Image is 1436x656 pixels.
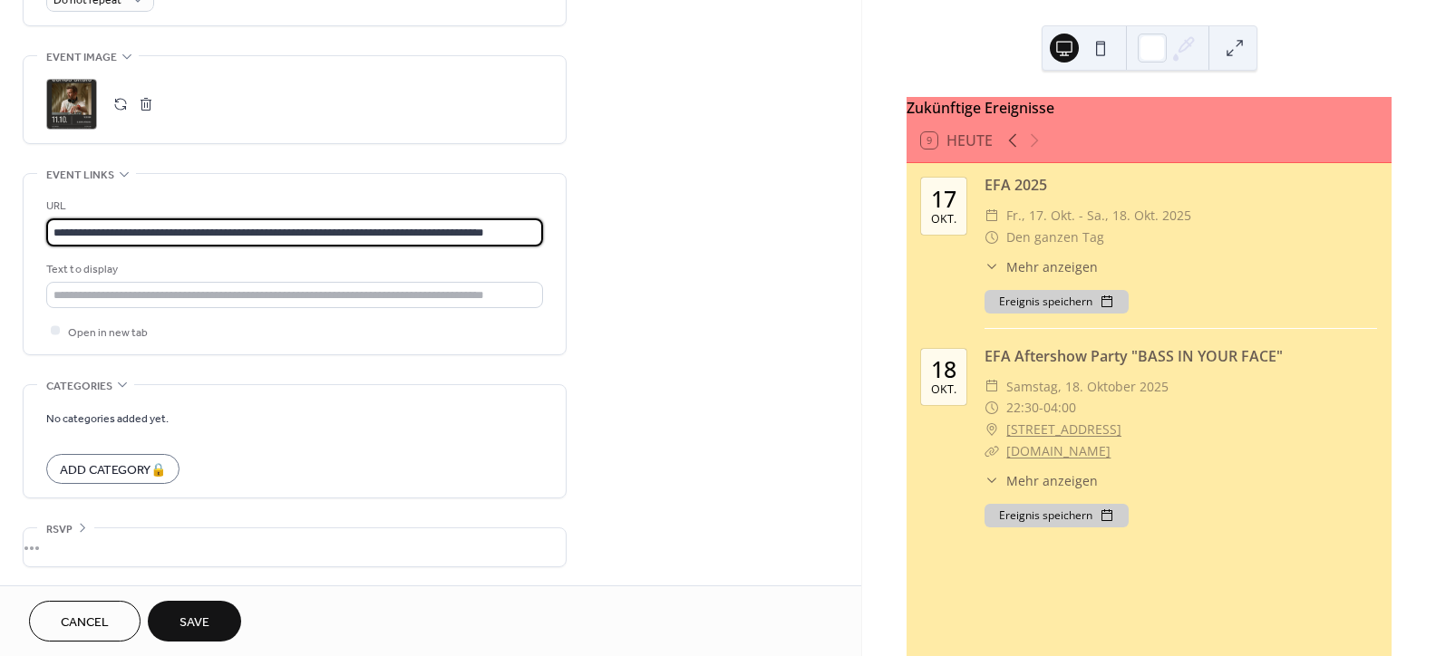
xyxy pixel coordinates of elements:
[46,520,73,539] span: RSVP
[1006,471,1098,490] span: Mehr anzeigen
[985,376,999,398] div: ​
[148,601,241,642] button: Save
[61,613,109,632] span: Cancel
[931,384,956,396] div: Okt.
[931,188,956,210] div: 17
[985,290,1129,314] button: Ereignis speichern
[985,471,999,490] div: ​
[1043,397,1076,419] span: 04:00
[1039,397,1043,419] span: -
[68,323,148,342] span: Open in new tab
[46,260,539,279] div: Text to display
[1006,442,1111,459] a: [DOMAIN_NAME]
[46,377,112,396] span: Categories
[24,528,566,566] div: •••
[985,205,999,227] div: ​
[1006,419,1121,440] a: [STREET_ADDRESS]
[985,419,999,440] div: ​
[985,257,999,276] div: ​
[46,197,539,216] div: URL
[1006,257,1098,276] span: Mehr anzeigen
[931,358,956,381] div: 18
[1006,397,1039,419] span: 22:30
[985,346,1283,366] a: EFA Aftershow Party "BASS IN YOUR FACE"
[1006,227,1104,248] span: Den ganzen Tag
[985,397,999,419] div: ​
[46,409,169,428] span: No categories added yet.
[985,174,1377,196] div: EFA 2025
[907,97,1392,119] div: Zukünftige Ereignisse
[985,504,1129,527] button: Ereignis speichern
[985,440,999,462] div: ​
[46,79,97,130] div: ;
[179,613,209,632] span: Save
[985,227,999,248] div: ​
[46,48,117,67] span: Event image
[29,601,141,642] button: Cancel
[985,257,1098,276] button: ​Mehr anzeigen
[985,471,1098,490] button: ​Mehr anzeigen
[1006,376,1169,398] span: Samstag, 18. Oktober 2025
[46,166,114,185] span: Event links
[931,214,956,226] div: Okt.
[1006,205,1191,227] span: Fr., 17. Okt. - Sa., 18. Okt. 2025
